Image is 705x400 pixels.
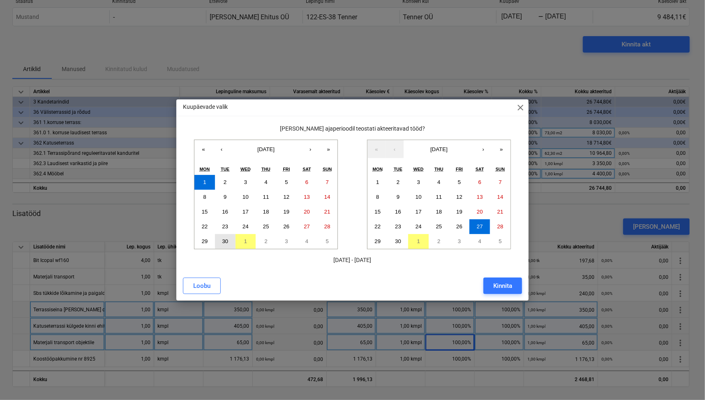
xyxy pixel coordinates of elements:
[256,175,276,190] button: September 4, 2025
[243,223,249,230] abbr: September 24, 2025
[263,194,269,200] abbr: September 11, 2025
[456,194,462,200] abbr: September 12, 2025
[264,238,267,244] abbr: October 2, 2025
[437,238,440,244] abbr: October 2, 2025
[469,205,490,219] button: September 20, 2025
[429,219,449,234] button: September 25, 2025
[493,280,512,291] div: Kinnita
[376,194,379,200] abbr: September 8, 2025
[203,179,206,185] abbr: September 1, 2025
[324,209,331,215] abbr: September 21, 2025
[202,209,208,215] abbr: September 15, 2025
[497,194,504,200] abbr: September 14, 2025
[478,238,481,244] abbr: October 4, 2025
[368,219,388,234] button: September 22, 2025
[497,209,504,215] abbr: September 21, 2025
[436,209,442,215] abbr: September 18, 2025
[317,234,337,249] button: October 5, 2025
[483,278,522,294] button: Kinnita
[492,140,511,158] button: »
[395,223,401,230] abbr: September 23, 2025
[490,175,511,190] button: September 7, 2025
[368,175,388,190] button: September 1, 2025
[304,209,310,215] abbr: September 20, 2025
[183,124,522,133] p: [PERSON_NAME] ajaperioodil teostati akteeritavad tööd?
[264,179,267,185] abbr: September 4, 2025
[243,194,249,200] abbr: September 10, 2025
[283,223,289,230] abbr: September 26, 2025
[436,194,442,200] abbr: September 11, 2025
[183,278,221,294] button: Loobu
[490,234,511,249] button: October 5, 2025
[303,167,311,172] abbr: Saturday
[244,238,247,244] abbr: October 1, 2025
[477,194,483,200] abbr: September 13, 2025
[456,223,462,230] abbr: September 26, 2025
[435,167,444,172] abbr: Thursday
[256,190,276,205] button: September 11, 2025
[326,179,328,185] abbr: September 7, 2025
[476,167,484,172] abbr: Saturday
[236,219,256,234] button: September 24, 2025
[469,219,490,234] button: September 27, 2025
[297,190,317,205] button: September 13, 2025
[224,194,227,200] abbr: September 9, 2025
[490,190,511,205] button: September 14, 2025
[456,167,463,172] abbr: Friday
[276,234,297,249] button: October 3, 2025
[194,205,215,219] button: September 15, 2025
[263,223,269,230] abbr: September 25, 2025
[388,205,409,219] button: September 16, 2025
[326,238,328,244] abbr: October 5, 2025
[388,219,409,234] button: September 23, 2025
[429,205,449,219] button: September 18, 2025
[317,175,337,190] button: September 7, 2025
[240,167,251,172] abbr: Wednesday
[414,167,424,172] abbr: Wednesday
[499,238,502,244] abbr: October 5, 2025
[374,223,381,230] abbr: September 22, 2025
[515,103,525,113] span: close
[416,223,422,230] abbr: September 24, 2025
[429,190,449,205] button: September 11, 2025
[388,175,409,190] button: September 2, 2025
[297,234,317,249] button: October 4, 2025
[276,205,297,219] button: September 19, 2025
[256,205,276,219] button: September 18, 2025
[416,209,422,215] abbr: September 17, 2025
[437,179,440,185] abbr: September 4, 2025
[215,219,236,234] button: September 23, 2025
[496,167,505,172] abbr: Sunday
[285,179,288,185] abbr: September 5, 2025
[244,179,247,185] abbr: September 3, 2025
[319,140,337,158] button: »
[395,238,401,244] abbr: September 30, 2025
[283,194,289,200] abbr: September 12, 2025
[449,205,470,219] button: September 19, 2025
[497,223,504,230] abbr: September 28, 2025
[478,179,481,185] abbr: September 6, 2025
[416,194,422,200] abbr: September 10, 2025
[222,238,228,244] abbr: September 30, 2025
[368,234,388,249] button: September 29, 2025
[477,223,483,230] abbr: September 27, 2025
[276,190,297,205] button: September 12, 2025
[194,234,215,249] button: September 29, 2025
[388,234,409,249] button: September 30, 2025
[297,175,317,190] button: September 6, 2025
[200,167,210,172] abbr: Monday
[222,209,228,215] abbr: September 16, 2025
[317,219,337,234] button: September 28, 2025
[305,238,308,244] abbr: October 4, 2025
[408,234,429,249] button: October 1, 2025
[408,205,429,219] button: September 17, 2025
[224,179,227,185] abbr: September 2, 2025
[202,238,208,244] abbr: September 29, 2025
[458,238,461,244] abbr: October 3, 2025
[305,179,308,185] abbr: September 6, 2025
[194,140,213,158] button: «
[323,167,332,172] abbr: Sunday
[263,209,269,215] abbr: September 18, 2025
[408,219,429,234] button: September 24, 2025
[474,140,492,158] button: ›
